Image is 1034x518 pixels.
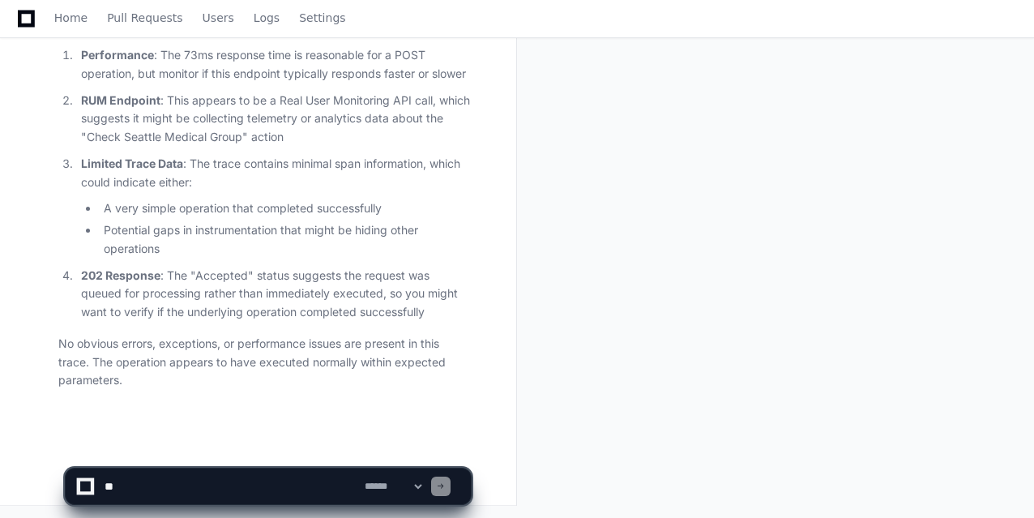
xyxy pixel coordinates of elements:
[81,48,154,62] strong: Performance
[107,13,182,23] span: Pull Requests
[81,92,471,147] p: : This appears to be a Real User Monitoring API call, which suggests it might be collecting telem...
[81,268,160,282] strong: 202 Response
[99,221,471,259] li: Potential gaps in instrumentation that might be hiding other operations
[299,13,345,23] span: Settings
[203,13,234,23] span: Users
[81,267,471,322] p: : The "Accepted" status suggests the request was queued for processing rather than immediately ex...
[99,199,471,218] li: A very simple operation that completed successfully
[54,13,88,23] span: Home
[58,335,471,390] p: No obvious errors, exceptions, or performance issues are present in this trace. The operation app...
[254,13,280,23] span: Logs
[81,156,183,170] strong: Limited Trace Data
[81,155,471,192] p: : The trace contains minimal span information, which could indicate either:
[81,93,160,107] strong: RUM Endpoint
[81,46,471,83] p: : The 73ms response time is reasonable for a POST operation, but monitor if this endpoint typical...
